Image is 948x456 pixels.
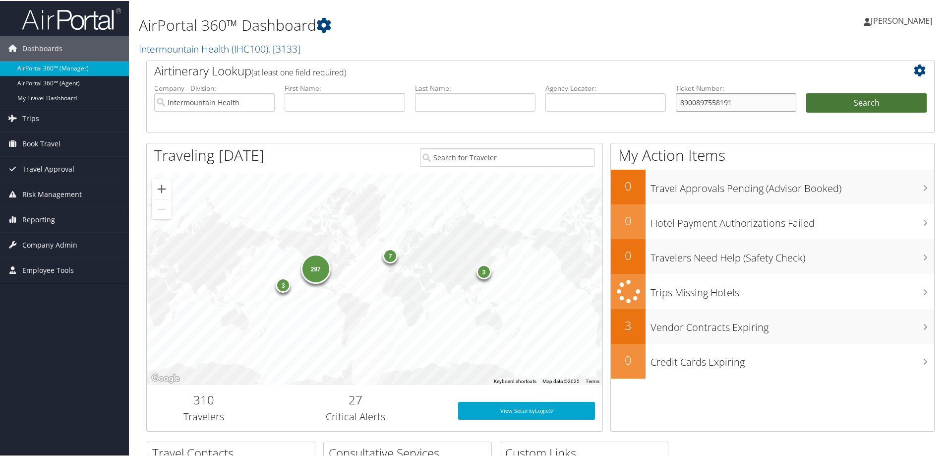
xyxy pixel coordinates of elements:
[152,198,172,218] button: Zoom out
[611,177,646,194] h2: 0
[232,41,268,55] span: ( IHC100 )
[651,176,934,195] h3: Travel Approvals Pending (Advisor Booked)
[611,203,934,238] a: 0Hotel Payment Authorizations Failed
[149,371,182,384] a: Open this area in Google Maps (opens a new window)
[22,6,121,30] img: airportal-logo.png
[611,169,934,203] a: 0Travel Approvals Pending (Advisor Booked)
[651,349,934,368] h3: Credit Cards Expiring
[806,92,927,112] button: Search
[154,409,253,423] h3: Travelers
[494,377,536,384] button: Keyboard shortcuts
[611,211,646,228] h2: 0
[542,378,580,383] span: Map data ©2025
[300,253,330,283] div: 297
[871,14,932,25] span: [PERSON_NAME]
[651,210,934,229] h3: Hotel Payment Authorizations Failed
[268,409,443,423] h3: Critical Alerts
[285,82,405,92] label: First Name:
[611,316,646,333] h2: 3
[611,273,934,308] a: Trips Missing Hotels
[139,14,674,35] h1: AirPortal 360™ Dashboard
[458,401,595,419] a: View SecurityLogic®
[22,181,82,206] span: Risk Management
[268,391,443,407] h2: 27
[268,41,300,55] span: , [ 3133 ]
[651,280,934,299] h3: Trips Missing Hotels
[651,315,934,333] h3: Vendor Contracts Expiring
[651,245,934,264] h3: Travelers Need Help (Safety Check)
[611,144,934,165] h1: My Action Items
[420,147,595,166] input: Search for Traveler
[22,105,39,130] span: Trips
[154,144,264,165] h1: Traveling [DATE]
[22,206,55,231] span: Reporting
[154,391,253,407] h2: 310
[154,82,275,92] label: Company - Division:
[611,343,934,378] a: 0Credit Cards Expiring
[476,263,491,278] div: 3
[383,247,398,262] div: 7
[22,35,62,60] span: Dashboards
[22,257,74,282] span: Employee Tools
[139,41,300,55] a: Intermountain Health
[154,62,861,78] h2: Airtinerary Lookup
[676,82,796,92] label: Ticket Number:
[22,232,77,257] span: Company Admin
[611,238,934,273] a: 0Travelers Need Help (Safety Check)
[611,308,934,343] a: 3Vendor Contracts Expiring
[149,371,182,384] img: Google
[22,130,60,155] span: Book Travel
[545,82,666,92] label: Agency Locator:
[251,66,346,77] span: (at least one field required)
[276,277,291,292] div: 3
[22,156,74,181] span: Travel Approval
[415,82,535,92] label: Last Name:
[611,351,646,368] h2: 0
[611,246,646,263] h2: 0
[864,5,942,35] a: [PERSON_NAME]
[152,178,172,198] button: Zoom in
[586,378,599,383] a: Terms (opens in new tab)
